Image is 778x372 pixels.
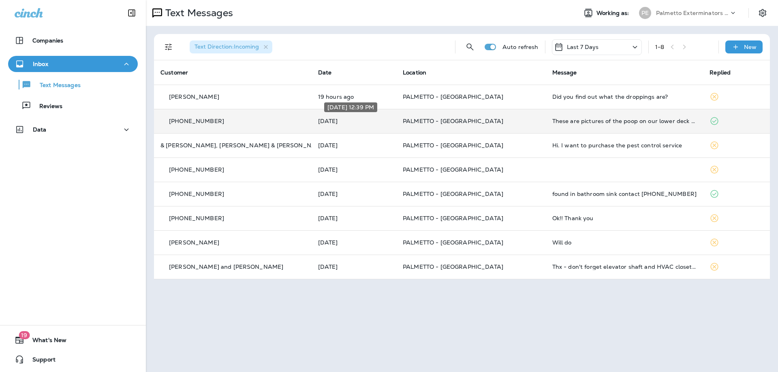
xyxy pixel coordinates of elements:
div: PE [639,7,651,19]
button: Reviews [8,97,138,114]
p: [PHONE_NUMBER] [169,118,224,124]
div: Ok!! Thank you [552,215,697,221]
span: What's New [24,337,66,346]
span: Text Direction : Incoming [194,43,259,50]
button: Companies [8,32,138,49]
div: Text Direction:Incoming [190,40,272,53]
button: Settings [755,6,770,20]
p: & [PERSON_NAME], [PERSON_NAME] & [PERSON_NAME] [160,142,327,149]
button: Filters [160,39,177,55]
p: Text Messages [162,7,233,19]
p: Aug 20, 2025 11:45 AM [318,264,390,270]
p: New [744,44,757,50]
p: Companies [32,37,63,44]
span: Support [24,356,56,366]
p: Last 7 Days [567,44,599,50]
span: PALMETTO - [GEOGRAPHIC_DATA] [403,166,503,173]
p: Text Messages [32,82,81,89]
button: Data [8,121,138,138]
p: Reviews [31,103,62,111]
p: [PHONE_NUMBER] [169,166,224,173]
div: Hi. I want to purchase the pest control service [552,142,697,149]
button: Search Messages [462,39,478,55]
p: [PERSON_NAME] [169,94,219,100]
span: 19 [19,331,30,339]
span: PALMETTO - [GEOGRAPHIC_DATA] [403,215,503,222]
span: Replied [710,69,731,76]
button: 19What's New [8,332,138,348]
div: These are pictures of the poop on our lower deck at 68 Pleasant Valley Trl, Travelers Rest. [552,118,697,124]
button: Inbox [8,56,138,72]
p: Inbox [33,61,48,67]
div: [DATE] 12:39 PM [324,102,377,112]
p: Auto refresh [502,44,539,50]
p: Aug 21, 2025 10:41 AM [318,215,390,221]
span: Location [403,69,426,76]
div: Did you find out what the droppings are? [552,94,697,100]
span: PALMETTO - [GEOGRAPHIC_DATA] [403,117,503,125]
span: PALMETTO - [GEOGRAPHIC_DATA] [403,239,503,246]
div: Will do [552,239,697,246]
button: Text Messages [8,76,138,93]
div: found in bathroom sink contact 862-432-2840 [552,191,697,197]
button: Support [8,351,138,368]
p: Aug 25, 2025 12:27 PM [318,94,390,100]
p: [PERSON_NAME] [169,239,219,246]
div: Thx - don't forget elevator shaft and HVAC closet - I imagine Hunter will remind you as well [552,264,697,270]
button: Collapse Sidebar [120,5,143,21]
p: Aug 20, 2025 11:45 AM [318,239,390,246]
p: Aug 21, 2025 11:21 AM [318,191,390,197]
p: Palmetto Exterminators LLC [656,10,729,16]
p: Aug 22, 2025 12:39 PM [318,118,390,124]
span: Message [552,69,577,76]
p: [PERSON_NAME] and [PERSON_NAME] [169,264,283,270]
span: PALMETTO - [GEOGRAPHIC_DATA] [403,93,503,100]
span: PALMETTO - [GEOGRAPHIC_DATA] [403,263,503,270]
p: [PHONE_NUMBER] [169,191,224,197]
span: Working as: [596,10,631,17]
p: [PHONE_NUMBER] [169,215,224,221]
span: PALMETTO - [GEOGRAPHIC_DATA] [403,142,503,149]
span: Customer [160,69,188,76]
p: Aug 22, 2025 07:16 AM [318,142,390,149]
p: Data [33,126,47,133]
div: 1 - 8 [655,44,664,50]
span: PALMETTO - [GEOGRAPHIC_DATA] [403,190,503,198]
span: Date [318,69,332,76]
p: Aug 21, 2025 02:20 PM [318,166,390,173]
